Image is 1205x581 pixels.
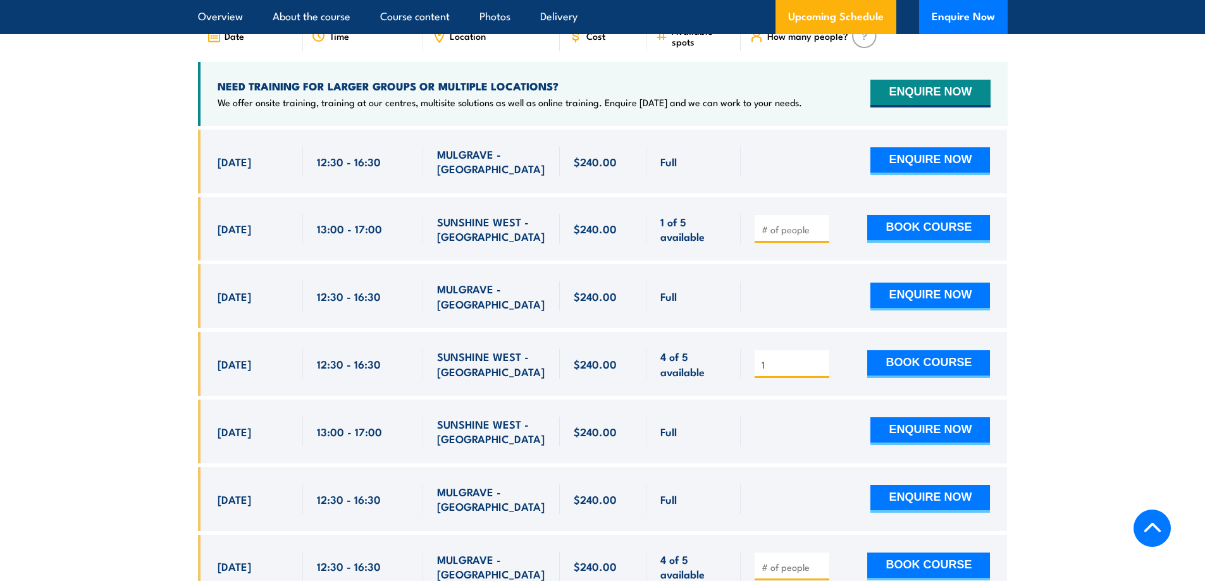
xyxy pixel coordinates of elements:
[660,492,677,506] span: Full
[218,492,251,506] span: [DATE]
[660,214,727,244] span: 1 of 5 available
[574,357,617,371] span: $240.00
[574,221,617,236] span: $240.00
[574,424,617,439] span: $240.00
[867,350,990,378] button: BOOK COURSE
[762,223,825,236] input: # of people
[660,424,677,439] span: Full
[317,492,381,506] span: 12:30 - 16:30
[762,561,825,573] input: # of people
[574,492,617,506] span: $240.00
[437,281,546,311] span: MULGRAVE - [GEOGRAPHIC_DATA]
[330,30,349,41] span: Time
[218,154,251,169] span: [DATE]
[574,154,617,169] span: $240.00
[317,357,381,371] span: 12:30 - 16:30
[870,485,990,513] button: ENQUIRE NOW
[317,559,381,573] span: 12:30 - 16:30
[762,358,825,371] input: # of people
[317,154,381,169] span: 12:30 - 16:30
[574,289,617,303] span: $240.00
[450,30,486,41] span: Location
[437,349,546,379] span: SUNSHINE WEST - [GEOGRAPHIC_DATA]
[225,30,244,41] span: Date
[218,96,802,109] p: We offer onsite training, training at our centres, multisite solutions as well as online training...
[767,30,848,41] span: How many people?
[660,289,677,303] span: Full
[317,289,381,303] span: 12:30 - 16:30
[870,80,990,107] button: ENQUIRE NOW
[218,424,251,439] span: [DATE]
[870,147,990,175] button: ENQUIRE NOW
[437,147,546,176] span: MULGRAVE - [GEOGRAPHIC_DATA]
[218,357,251,371] span: [DATE]
[870,417,990,445] button: ENQUIRE NOW
[574,559,617,573] span: $240.00
[870,283,990,310] button: ENQUIRE NOW
[660,154,677,169] span: Full
[218,559,251,573] span: [DATE]
[867,553,990,580] button: BOOK COURSE
[437,214,546,244] span: SUNSHINE WEST - [GEOGRAPHIC_DATA]
[586,30,605,41] span: Cost
[437,417,546,446] span: SUNSHINE WEST - [GEOGRAPHIC_DATA]
[672,25,732,47] span: Available spots
[660,349,727,379] span: 4 of 5 available
[317,424,382,439] span: 13:00 - 17:00
[218,79,802,93] h4: NEED TRAINING FOR LARGER GROUPS OR MULTIPLE LOCATIONS?
[867,215,990,243] button: BOOK COURSE
[437,484,546,514] span: MULGRAVE - [GEOGRAPHIC_DATA]
[317,221,382,236] span: 13:00 - 17:00
[218,289,251,303] span: [DATE]
[218,221,251,236] span: [DATE]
